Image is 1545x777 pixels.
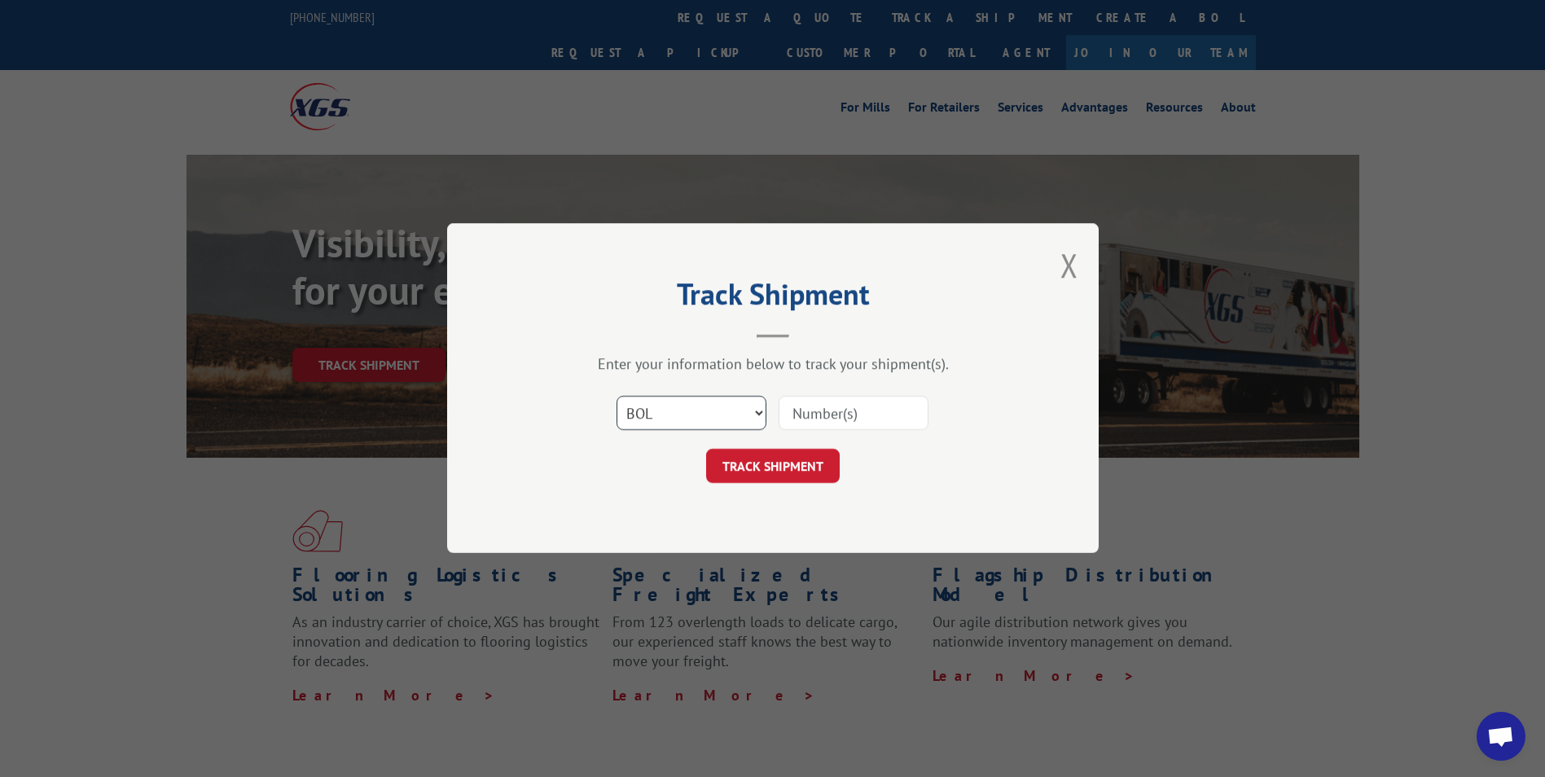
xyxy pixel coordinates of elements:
div: Enter your information below to track your shipment(s). [529,355,1017,374]
button: TRACK SHIPMENT [706,450,840,484]
h2: Track Shipment [529,283,1017,314]
input: Number(s) [779,397,928,431]
button: Close modal [1060,244,1078,287]
div: Open chat [1477,712,1525,761]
